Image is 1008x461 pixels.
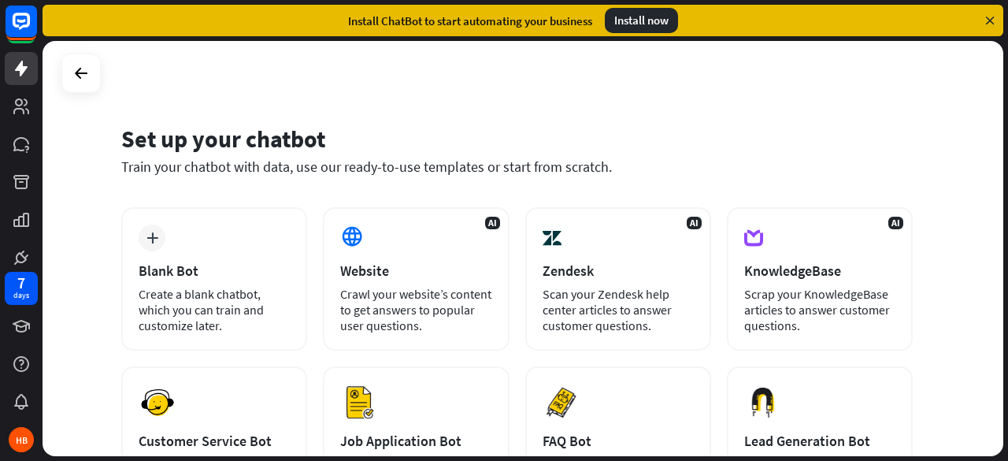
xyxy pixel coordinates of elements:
[348,13,592,28] div: Install ChatBot to start automating your business
[13,6,60,54] button: Open LiveChat chat widget
[13,290,29,301] div: days
[9,427,34,452] div: HB
[17,276,25,290] div: 7
[605,8,678,33] div: Install now
[5,272,38,305] a: 7 days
